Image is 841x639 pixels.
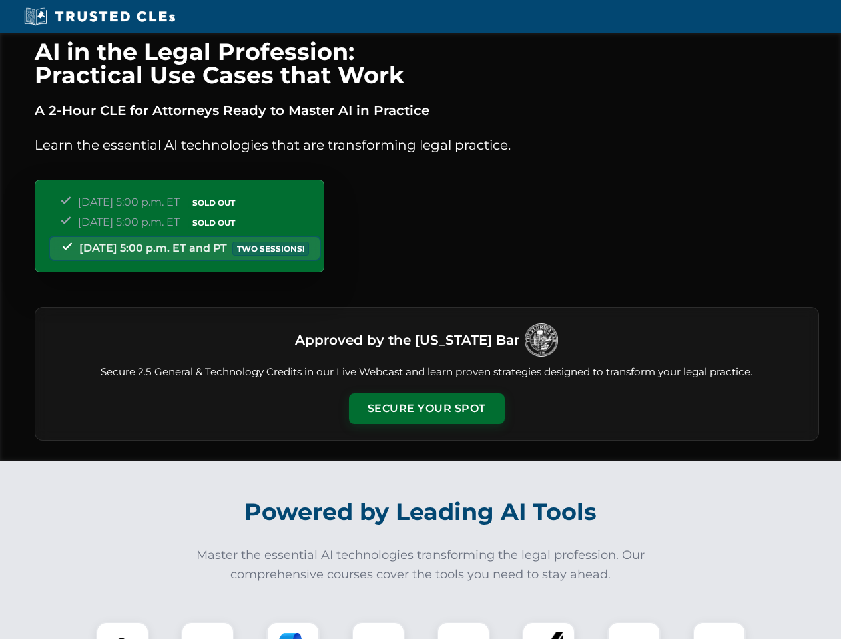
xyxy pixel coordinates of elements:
p: A 2-Hour CLE for Attorneys Ready to Master AI in Practice [35,100,819,121]
h1: AI in the Legal Profession: Practical Use Cases that Work [35,40,819,87]
p: Master the essential AI technologies transforming the legal profession. Our comprehensive courses... [188,546,654,584]
h2: Powered by Leading AI Tools [52,489,790,535]
span: SOLD OUT [188,216,240,230]
h3: Approved by the [US_STATE] Bar [295,328,519,352]
img: Logo [525,323,558,357]
p: Learn the essential AI technologies that are transforming legal practice. [35,134,819,156]
span: [DATE] 5:00 p.m. ET [78,196,180,208]
p: Secure 2.5 General & Technology Credits in our Live Webcast and learn proven strategies designed ... [51,365,802,380]
span: SOLD OUT [188,196,240,210]
span: [DATE] 5:00 p.m. ET [78,216,180,228]
button: Secure Your Spot [349,393,505,424]
img: Trusted CLEs [20,7,179,27]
